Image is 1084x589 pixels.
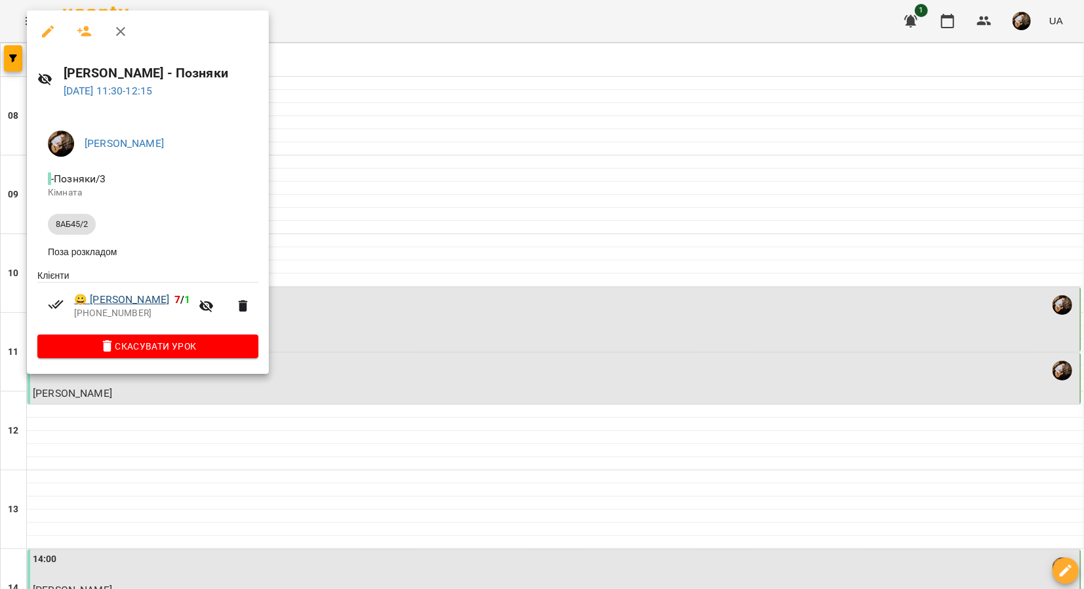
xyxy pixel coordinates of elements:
svg: Візит сплачено [48,296,64,312]
p: [PHONE_NUMBER] [74,307,191,320]
span: 7 [174,293,180,306]
button: Скасувати Урок [37,335,258,358]
p: Кімната [48,186,248,199]
span: 1 [185,293,191,306]
a: [PERSON_NAME] [85,137,164,150]
li: Поза розкладом [37,240,258,264]
span: - Позняки/3 [48,173,109,185]
span: 8АБ45/2 [48,218,96,230]
ul: Клієнти [37,269,258,335]
a: 😀 [PERSON_NAME] [74,292,169,308]
h6: [PERSON_NAME] - Позняки [64,63,259,83]
b: / [174,293,190,306]
img: fda2f0eb3ca6540f3b2ae8d2fbf4dedb.jpg [48,131,74,157]
a: [DATE] 11:30-12:15 [64,85,153,97]
span: Скасувати Урок [48,338,248,354]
